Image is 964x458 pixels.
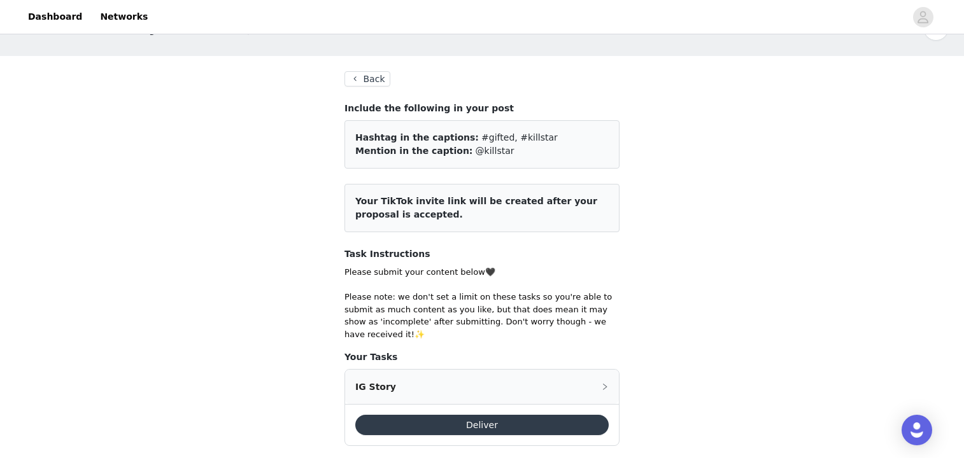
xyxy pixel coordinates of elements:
[344,71,390,87] button: Back
[355,146,472,156] span: Mention in the caption:
[92,3,155,31] a: Networks
[344,291,620,340] p: Please note: we don't set a limit on these tasks so you're able to submit as much content as you ...
[344,266,620,279] p: Please submit your content below🖤
[344,350,620,364] h4: Your Tasks
[355,196,597,219] span: Your TikTok invite link will be created after your proposal is accepted.
[344,247,620,261] h4: Task Instructions
[481,132,558,142] span: #gifted, #killstar
[902,415,932,445] div: Open Intercom Messenger
[344,102,620,115] h4: Include the following in your post
[917,7,929,27] div: avatar
[476,146,514,156] span: @killstar
[601,383,609,391] i: icon: right
[355,415,609,435] button: Deliver
[20,3,90,31] a: Dashboard
[355,132,479,142] span: Hashtag in the captions:
[345,370,619,404] div: icon: rightIG Story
